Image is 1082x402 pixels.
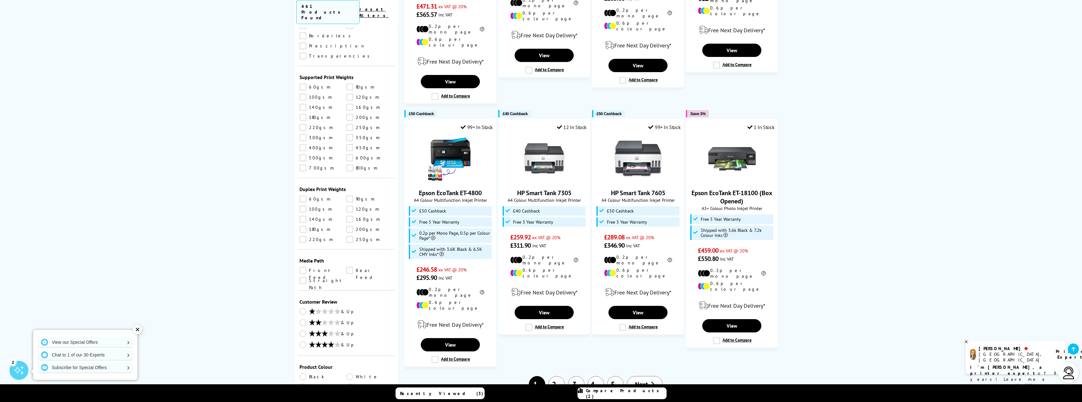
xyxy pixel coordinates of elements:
[346,124,393,131] a: 250gsm
[299,308,394,316] a: & Up
[747,124,775,130] div: 1 In Stock
[419,208,446,213] span: £50 Cashback
[299,94,347,101] a: 100gsm
[299,134,347,141] a: 300gsm
[299,206,347,213] a: 100gsm
[346,206,393,213] a: 120gsm
[970,364,1044,376] b: I'm [PERSON_NAME], a printer expert
[689,21,774,39] div: modal_delivery
[515,306,573,319] a: View
[626,243,640,249] span: inc VAT
[416,274,437,282] span: £295.90
[299,74,394,80] div: Supported Print Weights
[619,324,658,331] label: Add to Compare
[698,268,766,279] li: 0.2p per mono page
[427,177,474,184] a: Epson EcoTank ET-4800
[438,275,452,281] span: inc VAT
[432,356,470,363] label: Add to Compare
[720,256,734,262] span: inc VAT
[648,124,680,130] div: 99+ In Stock
[346,216,393,223] a: 160gsm
[611,189,665,197] a: HP Smart Tank 7605
[604,20,672,32] li: 0.6p per colour page
[299,319,394,327] a: & Up
[299,373,347,380] a: Black
[614,135,662,182] img: HP Smart Tank 7605
[502,197,587,203] span: A4 Colour Multifunction Inkjet Printer
[346,267,393,274] a: Rear Feed
[419,220,459,225] span: Free 5 Year Warranty
[690,111,705,116] span: Save 3%
[689,297,774,314] div: modal_delivery
[604,267,672,279] li: 0.6p per colour page
[299,216,347,223] a: 140gsm
[461,124,493,130] div: 99+ In Stock
[607,376,624,393] a: 5
[346,94,393,101] a: 120gsm
[577,387,667,399] a: Compare Products (2)
[701,217,741,222] span: Free 5 Year Warranty
[346,373,393,380] a: White
[9,359,16,366] div: 2
[299,144,347,151] a: 400gsm
[548,376,565,393] a: 2
[299,154,347,161] a: 500gsm
[346,383,393,390] a: Red
[400,391,483,396] span: Recently Viewed (3)
[299,236,347,243] a: 220gsm
[299,299,394,305] div: Customer Review
[416,287,484,298] li: 0.2p per mono page
[438,12,452,18] span: inc VAT
[619,77,658,84] label: Add to Compare
[419,189,482,197] a: Epson EcoTank ET-4800
[409,111,434,116] span: £50 Cashback
[408,53,493,70] div: modal_delivery
[698,5,766,16] li: 0.6p per colour page
[299,330,394,338] a: & Up
[299,226,347,233] a: 180gsm
[604,254,672,266] li: 0.2p per mono page
[416,265,437,274] span: £246.58
[607,220,647,225] span: Free 3 Year Warranty
[498,110,531,117] button: £40 Cashback
[510,10,578,22] li: 0.6p per colour page
[713,337,752,344] label: Add to Compare
[525,324,564,331] label: Add to Compare
[438,267,467,273] span: ex VAT @ 20%
[299,364,394,370] div: Product Colour
[692,189,772,205] a: Epson EcoTank ET-18100 (Box Opened)
[979,351,1048,363] div: [GEOGRAPHIC_DATA], [GEOGRAPHIC_DATA]
[521,135,568,182] img: HP Smart Tank 7305
[532,243,546,249] span: inc VAT
[346,83,393,90] a: 80gsm
[416,23,484,35] li: 0.2p per mono page
[299,383,347,390] a: Grey
[299,277,347,284] a: Straight Path
[438,3,467,9] span: ex VAT @ 20%
[346,236,393,243] a: 250gsm
[346,164,393,171] a: 800gsm
[604,7,672,19] li: 0.2p per mono page
[557,124,587,130] div: 12 In Stock
[503,111,528,116] span: £40 Cashback
[689,205,774,211] span: A3+ Colour Photo Inkjet Printer
[502,26,587,44] div: modal_delivery
[360,6,389,18] a: reset filters
[532,234,560,240] span: ex VAT @ 20%
[346,144,393,151] a: 450gsm
[979,346,1048,351] div: [PERSON_NAME]
[1062,367,1075,379] img: user-headset-light.svg
[299,267,347,274] a: Front Feed
[702,44,761,57] a: View
[299,195,347,202] a: 60gsm
[568,376,584,393] a: 3
[510,267,578,279] li: 0.6p per colour page
[608,59,667,72] a: View
[346,134,393,141] a: 350gsm
[635,380,648,388] span: Next
[698,246,718,255] span: £459.00
[713,62,752,69] label: Add to Compare
[515,49,573,62] a: View
[419,231,491,241] span: 0.2p per Mono Page, 0.5p per Colour Page*
[408,197,493,203] span: A4 Colour Multifunction Inkjet Printer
